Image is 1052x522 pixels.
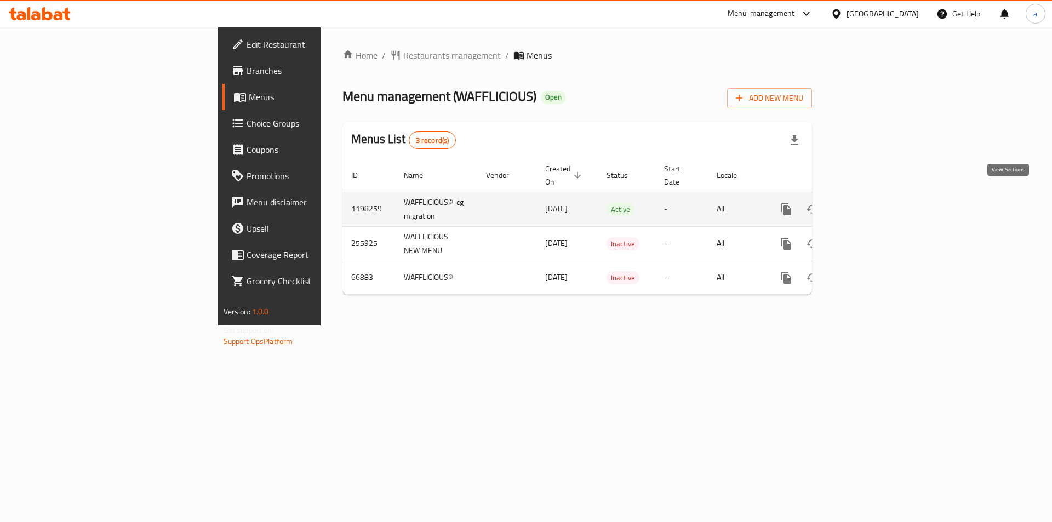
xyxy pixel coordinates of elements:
[342,159,887,295] table: enhanced table
[252,305,269,319] span: 1.0.0
[395,192,477,226] td: WAFFLICIOUS®-cg migration
[395,261,477,294] td: WAFFLICIOUS®
[222,136,394,163] a: Coupons
[247,196,385,209] span: Menu disclaimer
[222,189,394,215] a: Menu disclaimer
[342,49,812,62] nav: breadcrumb
[773,231,799,257] button: more
[247,38,385,51] span: Edit Restaurant
[222,58,394,84] a: Branches
[607,272,639,284] span: Inactive
[799,231,826,257] button: Change Status
[249,90,385,104] span: Menus
[527,49,552,62] span: Menus
[222,215,394,242] a: Upsell
[655,226,708,261] td: -
[409,131,456,149] div: Total records count
[247,64,385,77] span: Branches
[222,84,394,110] a: Menus
[607,271,639,284] div: Inactive
[222,31,394,58] a: Edit Restaurant
[222,110,394,136] a: Choice Groups
[799,196,826,222] button: Change Status
[247,248,385,261] span: Coverage Report
[847,8,919,20] div: [GEOGRAPHIC_DATA]
[773,196,799,222] button: more
[247,143,385,156] span: Coupons
[1033,8,1037,20] span: a
[351,169,372,182] span: ID
[545,236,568,250] span: [DATE]
[247,222,385,235] span: Upsell
[708,261,764,294] td: All
[222,242,394,268] a: Coverage Report
[717,169,751,182] span: Locale
[655,192,708,226] td: -
[222,163,394,189] a: Promotions
[781,127,808,153] div: Export file
[799,265,826,291] button: Change Status
[224,334,293,348] a: Support.OpsPlatform
[764,159,887,192] th: Actions
[222,268,394,294] a: Grocery Checklist
[545,202,568,216] span: [DATE]
[545,270,568,284] span: [DATE]
[409,135,456,146] span: 3 record(s)
[541,91,566,104] div: Open
[541,93,566,102] span: Open
[505,49,509,62] li: /
[607,238,639,250] span: Inactive
[342,84,536,108] span: Menu management ( WAFFLICIOUS )
[486,169,523,182] span: Vendor
[224,305,250,319] span: Version:
[403,49,501,62] span: Restaurants management
[224,323,274,337] span: Get support on:
[395,226,477,261] td: WAFFLICIOUS NEW MENU
[404,169,437,182] span: Name
[247,274,385,288] span: Grocery Checklist
[247,117,385,130] span: Choice Groups
[390,49,501,62] a: Restaurants management
[607,237,639,250] div: Inactive
[351,131,456,149] h2: Menus List
[708,226,764,261] td: All
[728,7,795,20] div: Menu-management
[655,261,708,294] td: -
[607,203,634,216] span: Active
[773,265,799,291] button: more
[727,88,812,108] button: Add New Menu
[545,162,585,188] span: Created On
[736,91,803,105] span: Add New Menu
[247,169,385,182] span: Promotions
[708,192,764,226] td: All
[607,169,642,182] span: Status
[664,162,695,188] span: Start Date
